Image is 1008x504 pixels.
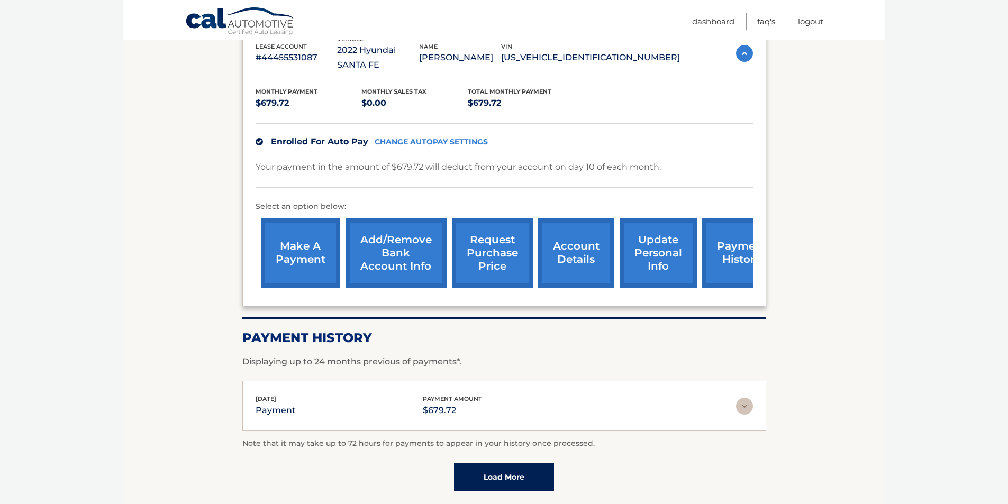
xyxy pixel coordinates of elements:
p: $679.72 [256,96,362,111]
a: FAQ's [757,13,775,30]
img: accordion-rest.svg [736,398,753,415]
a: account details [538,218,614,288]
p: $679.72 [423,403,482,418]
span: Total Monthly Payment [468,88,551,95]
span: lease account [256,43,307,50]
a: request purchase price [452,218,533,288]
a: CHANGE AUTOPAY SETTINGS [375,138,488,146]
p: $0.00 [361,96,468,111]
a: Add/Remove bank account info [346,218,447,288]
p: [US_VEHICLE_IDENTIFICATION_NUMBER] [501,50,680,65]
p: payment [256,403,296,418]
a: make a payment [261,218,340,288]
p: $679.72 [468,96,574,111]
img: check.svg [256,138,263,145]
a: payment history [702,218,782,288]
h2: Payment History [242,330,766,346]
p: Your payment in the amount of $679.72 will deduct from your account on day 10 of each month. [256,160,661,175]
span: payment amount [423,395,482,402]
a: Cal Automotive [185,7,296,38]
a: update personal info [620,218,697,288]
a: Logout [798,13,823,30]
p: #44455531087 [256,50,338,65]
a: Dashboard [692,13,734,30]
span: vin [501,43,512,50]
p: 2022 Hyundai SANTA FE [337,43,419,72]
span: Monthly sales Tax [361,88,426,95]
span: Enrolled For Auto Pay [271,136,368,146]
span: [DATE] [256,395,276,402]
span: Monthly Payment [256,88,317,95]
p: Displaying up to 24 months previous of payments*. [242,355,766,368]
p: Select an option below: [256,200,753,213]
img: accordion-active.svg [736,45,753,62]
p: [PERSON_NAME] [419,50,501,65]
span: name [419,43,438,50]
p: Note that it may take up to 72 hours for payments to appear in your history once processed. [242,437,766,450]
a: Load More [454,463,554,491]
